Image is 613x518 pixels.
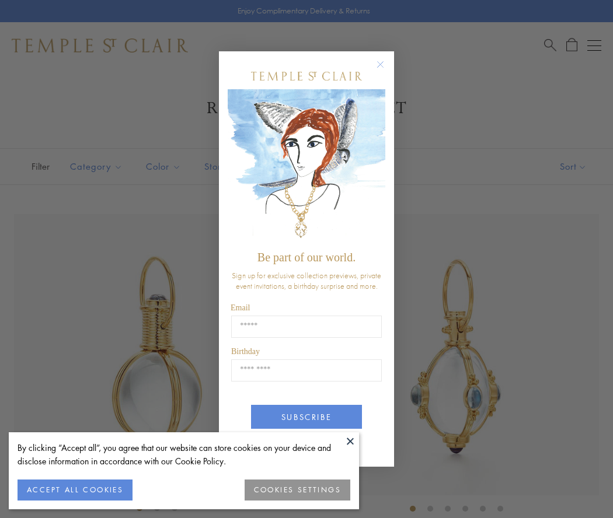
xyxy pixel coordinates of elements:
input: Email [231,316,382,338]
span: Birthday [231,347,260,356]
div: By clicking “Accept all”, you agree that our website can store cookies on your device and disclos... [18,441,350,468]
button: SUBSCRIBE [251,405,362,429]
span: Sign up for exclusive collection previews, private event invitations, a birthday surprise and more. [232,270,381,291]
img: Temple St. Clair [251,72,362,80]
span: Be part of our world. [257,251,356,264]
button: COOKIES SETTINGS [245,480,350,501]
span: Email [231,303,250,312]
img: c4a9eb12-d91a-4d4a-8ee0-386386f4f338.jpeg [228,89,385,245]
button: ACCEPT ALL COOKIES [18,480,133,501]
button: Close dialog [379,63,393,78]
